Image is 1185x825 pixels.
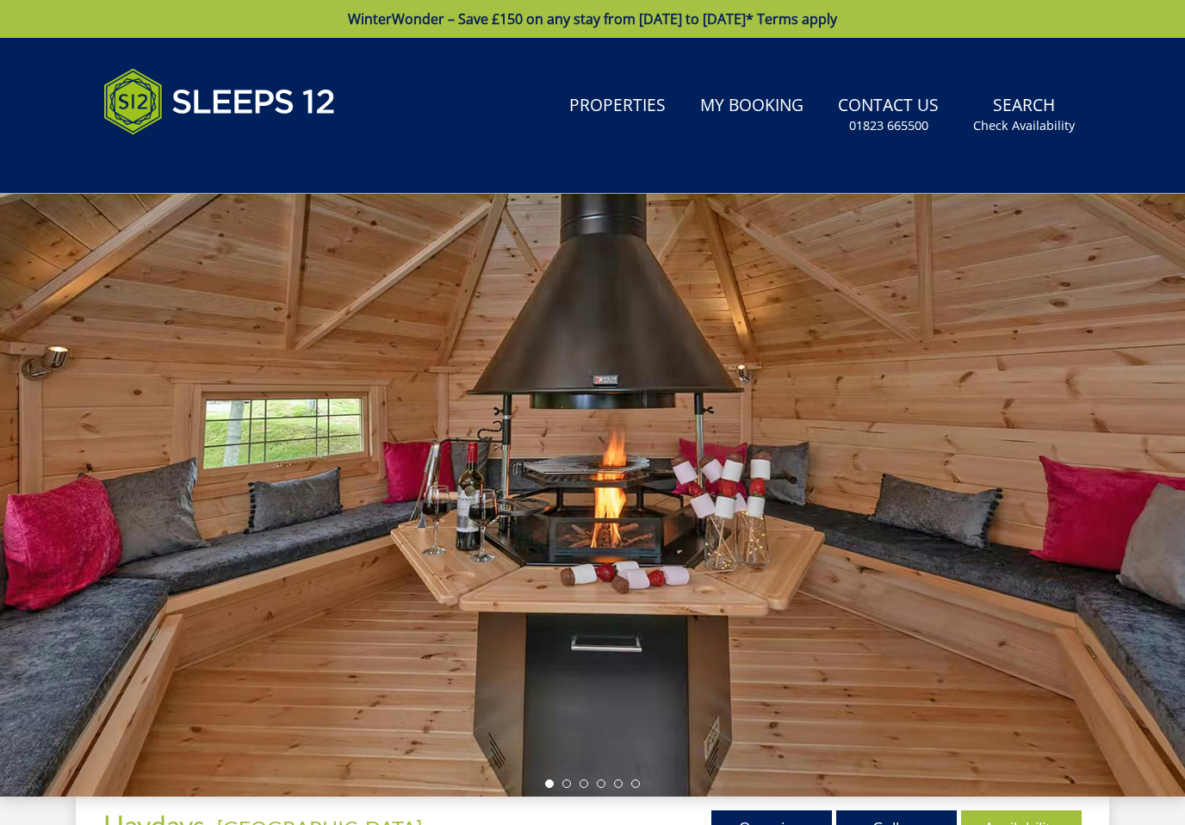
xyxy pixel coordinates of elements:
small: 01823 665500 [849,117,928,134]
small: Check Availability [973,117,1075,134]
a: SearchCheck Availability [966,87,1082,143]
a: Contact Us01823 665500 [831,87,946,143]
iframe: Customer reviews powered by Trustpilot [95,155,276,170]
img: Sleeps 12 [103,59,336,145]
a: My Booking [693,87,810,126]
a: Properties [562,87,673,126]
